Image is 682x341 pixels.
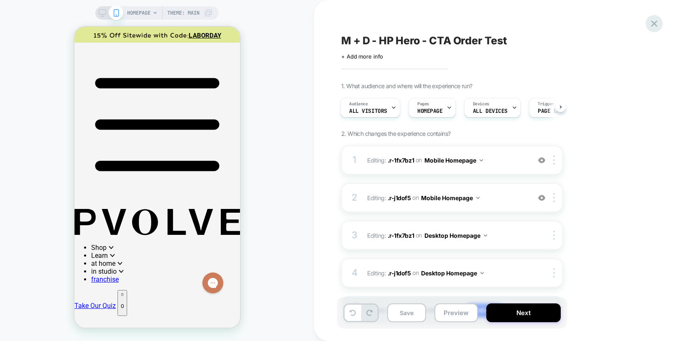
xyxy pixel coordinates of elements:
[553,193,555,202] img: close
[424,229,487,242] button: Desktop Homepage
[388,232,414,239] span: .r-1fx7bz1
[367,192,526,204] span: Editing :
[553,268,555,277] img: close
[118,5,147,13] u: ABORDAY
[349,101,368,107] span: Audience
[19,5,112,12] span: 15% Off Sitewide with Code
[127,6,151,20] span: HOMEPAGE
[412,267,419,278] span: on
[350,189,359,206] div: 2
[486,303,561,322] button: Next
[538,157,545,164] img: crossed eye
[46,276,49,282] p: 0
[17,248,44,256] a: franchise
[350,227,359,244] div: 3
[17,232,48,240] span: at home
[349,108,387,114] span: All Visitors
[473,101,489,107] span: Devices
[388,269,411,276] span: .r-j1dof5
[341,130,450,137] span: 2. Which changes the experience contains?
[553,155,555,165] img: close
[388,194,411,201] span: .r-j1dof5
[17,224,41,232] span: Learn
[538,108,566,114] span: Page Load
[17,216,39,224] span: Shop
[553,231,555,240] img: close
[417,101,429,107] span: Pages
[350,152,359,168] div: 1
[484,234,487,237] img: down arrow
[480,272,484,274] img: down arrow
[43,263,53,289] button: 0
[473,108,508,114] span: ALL DEVICES
[367,267,526,279] span: Editing :
[341,34,507,47] span: M + D - HP Hero - CTA Order Test
[421,267,484,279] button: Desktop Homepage
[367,229,526,242] span: Editing :
[124,243,153,270] iframe: Gorgias live chat messenger
[538,194,545,201] img: crossed eye
[538,101,554,107] span: Trigger
[341,82,472,89] span: 1. What audience and where will the experience run?
[341,53,383,60] span: + Add more info
[412,192,419,203] span: on
[434,303,478,322] button: Preview
[367,154,526,166] span: Editing :
[416,155,422,165] span: on
[350,265,359,281] div: 4
[417,108,443,114] span: HOMEPAGE
[480,159,483,161] img: down arrow
[388,156,414,163] span: .r-1fx7bz1
[421,192,480,204] button: Mobile Homepage
[424,154,483,166] button: Mobile Homepage
[17,240,49,248] span: in studio
[387,303,426,322] button: Save
[167,6,199,20] span: Theme: MAIN
[416,230,422,240] span: on
[112,5,114,12] span: :
[114,5,118,12] a: L
[476,197,480,199] img: down arrow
